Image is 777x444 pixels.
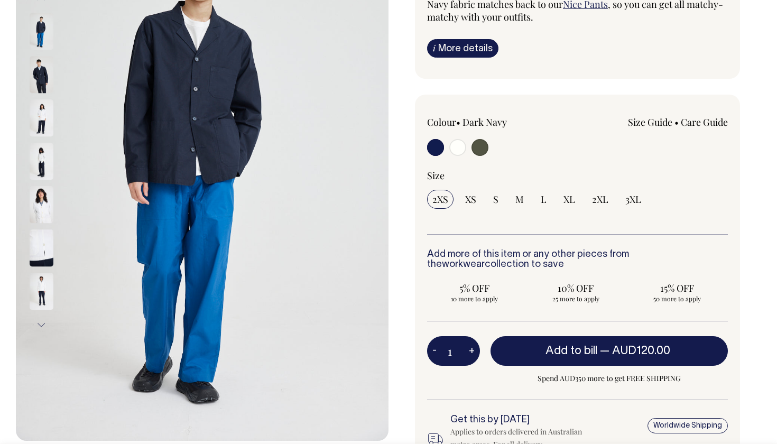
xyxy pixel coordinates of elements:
[493,193,498,206] span: S
[427,116,548,128] div: Colour
[488,190,504,209] input: S
[534,282,618,294] span: 10% OFF
[427,190,454,209] input: 2XS
[630,279,725,306] input: 15% OFF 50 more to apply
[515,193,524,206] span: M
[681,116,728,128] a: Care Guide
[30,187,53,224] img: off-white
[462,116,507,128] label: Dark Navy
[30,13,53,50] img: dark-navy
[427,169,728,182] div: Size
[30,57,53,94] img: dark-navy
[628,116,672,128] a: Size Guide
[30,143,53,180] img: off-white
[30,100,53,137] img: off-white
[465,193,476,206] span: XS
[592,193,608,206] span: 2XL
[432,282,517,294] span: 5% OFF
[635,294,719,303] span: 50 more to apply
[600,346,673,356] span: —
[635,282,719,294] span: 15% OFF
[30,273,53,310] img: off-white
[30,230,53,267] img: off-white
[674,116,679,128] span: •
[510,190,529,209] input: M
[427,249,728,271] h6: Add more of this item or any other pieces from the collection to save
[427,279,522,306] input: 5% OFF 10 more to apply
[563,193,575,206] span: XL
[612,346,670,356] span: AUD120.00
[427,39,498,58] a: iMore details
[33,313,49,337] button: Next
[535,190,552,209] input: L
[432,193,448,206] span: 2XS
[460,190,482,209] input: XS
[427,340,442,362] button: -
[433,42,436,53] span: i
[625,193,641,206] span: 3XL
[491,336,728,366] button: Add to bill —AUD120.00
[432,294,517,303] span: 10 more to apply
[545,346,597,356] span: Add to bill
[541,193,547,206] span: L
[450,415,591,425] h6: Get this by [DATE]
[442,260,485,269] a: workwear
[456,116,460,128] span: •
[491,372,728,385] span: Spend AUD350 more to get FREE SHIPPING
[558,190,580,209] input: XL
[464,340,480,362] button: +
[529,279,624,306] input: 10% OFF 25 more to apply
[587,190,614,209] input: 2XL
[620,190,646,209] input: 3XL
[534,294,618,303] span: 25 more to apply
